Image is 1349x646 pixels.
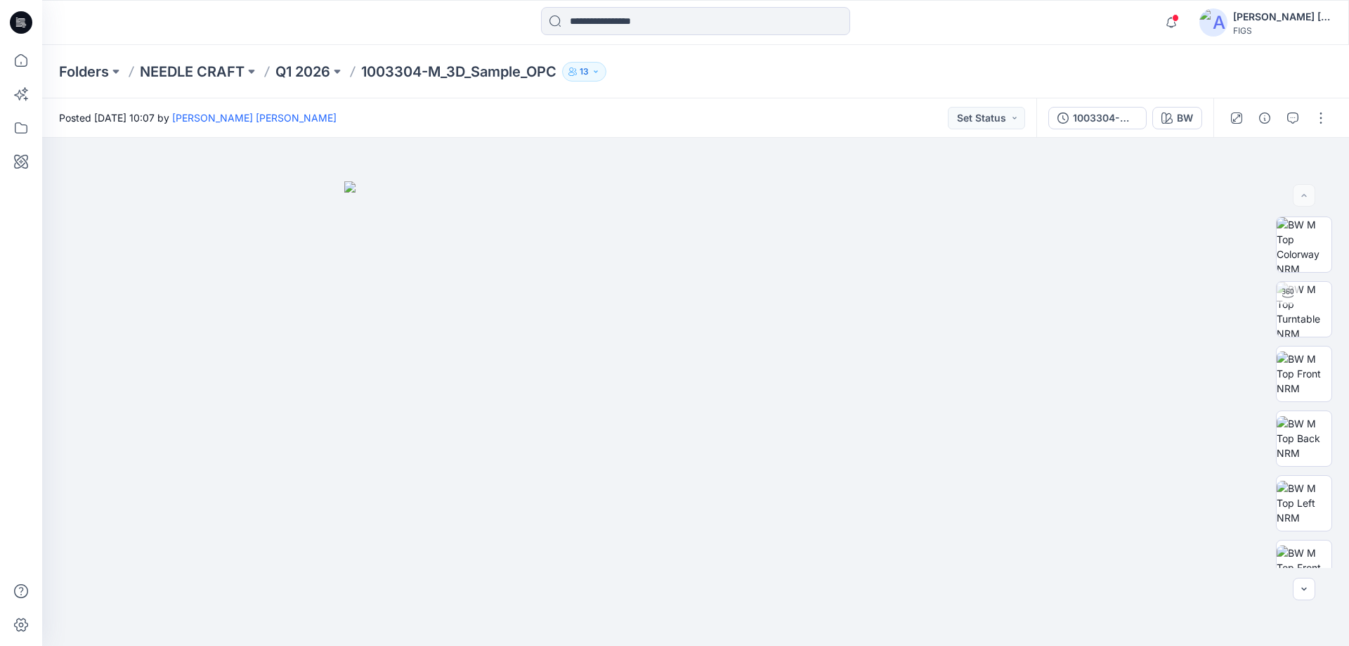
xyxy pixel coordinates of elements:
img: BW M Top Colorway NRM [1277,217,1331,272]
a: [PERSON_NAME] [PERSON_NAME] [172,112,337,124]
button: BW [1152,107,1202,129]
button: Details [1253,107,1276,129]
div: 1003304-M_3D_Sample_OPC [1073,110,1138,126]
div: BW [1177,110,1193,126]
span: Posted [DATE] 10:07 by [59,110,337,125]
div: FIGS [1233,25,1331,36]
button: 13 [562,62,606,82]
img: BW M Top Turntable NRM [1277,282,1331,337]
a: NEEDLE CRAFT [140,62,245,82]
a: Q1 2026 [275,62,330,82]
img: BW M Top Back NRM [1277,416,1331,460]
button: 1003304-M_3D_Sample_OPC [1048,107,1147,129]
p: 13 [580,64,589,79]
img: BW M Top Front Chest NRM [1277,545,1331,590]
div: [PERSON_NAME] [PERSON_NAME] [1233,8,1331,25]
a: Folders [59,62,109,82]
img: BW M Top Left NRM [1277,481,1331,525]
img: avatar [1199,8,1227,37]
img: BW M Top Front NRM [1277,351,1331,396]
p: 1003304-M_3D_Sample_OPC [361,62,556,82]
